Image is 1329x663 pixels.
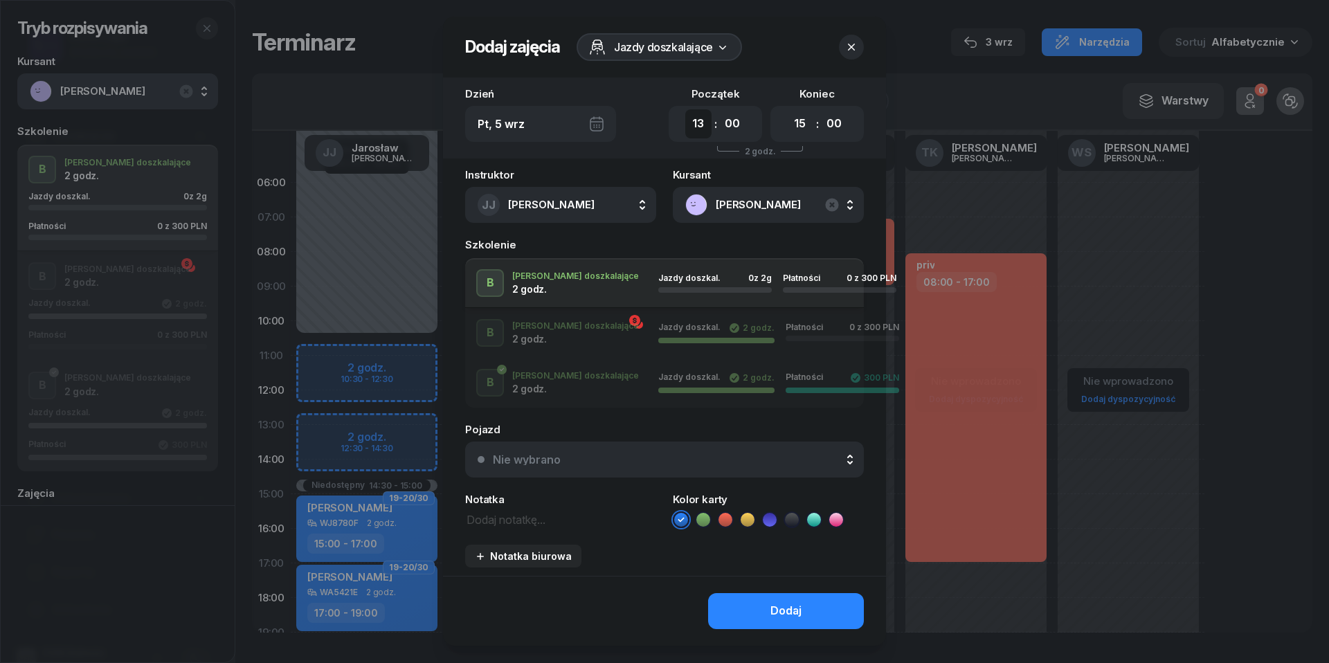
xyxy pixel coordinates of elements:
div: Płatności [786,323,831,331]
button: Notatka biurowa [465,545,581,567]
div: 300 PLN [850,372,899,383]
button: Nie wybrano [465,442,864,478]
div: Płatności [786,372,831,383]
span: JJ [482,199,496,211]
div: Płatności [783,273,829,282]
h2: Dodaj zajęcia [465,36,560,58]
span: Jazdy doszkal. [658,273,721,283]
div: 0 z 300 PLN [849,323,899,331]
span: [PERSON_NAME] [716,196,851,214]
span: Jazdy doszkalające [614,39,713,55]
div: : [714,116,717,132]
button: Dodaj [708,593,864,629]
div: 2 godz. [729,372,775,383]
button: B[PERSON_NAME] doszkalające2 godz.Jazdy doszkal.2 godz.Płatności300 PLN [465,358,864,408]
button: B[PERSON_NAME] doszkalające2 godz.Jazdy doszkal.0z 2gPłatności0 z 300 PLN [465,258,864,308]
button: JJ[PERSON_NAME] [465,187,656,223]
span: Jazdy doszkal. [658,372,721,382]
span: [PERSON_NAME] [508,198,595,211]
div: Nie wybrano [493,454,561,465]
div: Dodaj [770,602,802,620]
div: 0 z 300 PLN [847,273,896,282]
div: : [816,116,819,132]
button: B[PERSON_NAME] doszkalające2 godz.Jazdy doszkal.2 godz.Płatności0 z 300 PLN [465,308,864,358]
div: Notatka biurowa [475,550,572,562]
div: 2 godz. [729,323,775,334]
div: 0 z 2g [748,273,772,282]
span: Jazdy doszkal. [658,322,721,332]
